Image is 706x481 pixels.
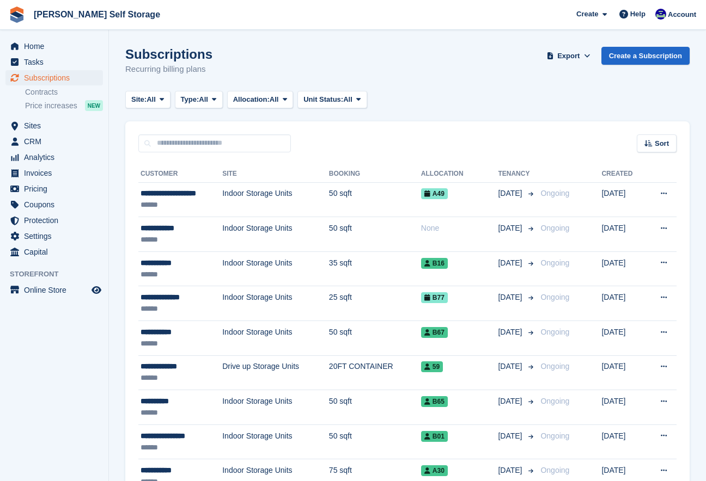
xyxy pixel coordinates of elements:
span: B67 [421,327,448,338]
button: Site: All [125,91,171,109]
span: Ongoing [540,328,569,336]
img: Justin Farthing [655,9,666,20]
span: B77 [421,292,448,303]
button: Allocation: All [227,91,294,109]
td: Indoor Storage Units [222,251,329,286]
h1: Subscriptions [125,47,212,61]
span: [DATE] [498,257,524,269]
span: [DATE] [498,292,524,303]
span: [DATE] [498,223,524,234]
span: Create [576,9,598,20]
span: B65 [421,396,448,407]
button: Unit Status: All [297,91,367,109]
a: menu [5,197,103,212]
span: CRM [24,134,89,149]
span: Sort [655,138,669,149]
a: Create a Subscription [601,47,690,65]
span: Help [630,9,646,20]
th: Booking [329,165,421,183]
td: 50 sqft [329,390,421,425]
span: Pricing [24,181,89,196]
span: Unit Status: [303,94,343,105]
span: Settings [24,229,89,244]
span: Site: [131,94,147,105]
td: [DATE] [601,390,644,425]
a: menu [5,134,103,149]
span: A49 [421,188,448,199]
span: Price increases [25,101,77,111]
span: Subscriptions [24,70,89,85]
span: Capital [24,244,89,260]
a: menu [5,118,103,133]
span: [DATE] [498,326,524,338]
span: All [343,94,352,105]
a: menu [5,54,103,70]
td: Indoor Storage Units [222,321,329,356]
button: Export [545,47,593,65]
span: Account [668,9,696,20]
a: menu [5,229,103,244]
span: Sites [24,118,89,133]
div: None [421,223,498,234]
span: Allocation: [233,94,270,105]
span: B16 [421,258,448,269]
td: 35 sqft [329,251,421,286]
a: menu [5,213,103,228]
span: Analytics [24,150,89,165]
a: [PERSON_NAME] Self Storage [29,5,165,23]
td: 20FT CONTAINER [329,355,421,390]
span: Protection [24,213,89,228]
img: stora-icon-8386f47178a22dfd0bd8f6a31ec36ba5ce8667c1dd55bd0f319d3a0aa187defe.svg [9,7,25,23]
span: [DATE] [498,396,524,407]
a: menu [5,181,103,196]
span: B01 [421,431,448,442]
span: Home [24,39,89,54]
span: [DATE] [498,465,524,476]
th: Customer [138,165,222,183]
a: Contracts [25,87,103,97]
td: Indoor Storage Units [222,390,329,425]
span: Ongoing [540,431,569,440]
span: Type: [181,94,199,105]
th: Created [601,165,644,183]
a: menu [5,39,103,54]
td: Indoor Storage Units [222,217,329,252]
td: Drive up Storage Units [222,355,329,390]
td: [DATE] [601,321,644,356]
td: 50 sqft [329,182,421,217]
td: Indoor Storage Units [222,286,329,321]
a: menu [5,70,103,85]
a: menu [5,150,103,165]
span: Tasks [24,54,89,70]
span: [DATE] [498,361,524,372]
span: Ongoing [540,224,569,232]
span: Ongoing [540,466,569,474]
p: Recurring billing plans [125,63,212,76]
span: Coupons [24,197,89,212]
span: Ongoing [540,362,569,371]
span: [DATE] [498,188,524,199]
span: Ongoing [540,258,569,267]
a: Price increases NEW [25,100,103,112]
td: Indoor Storage Units [222,424,329,459]
td: [DATE] [601,355,644,390]
button: Type: All [175,91,223,109]
td: [DATE] [601,286,644,321]
span: All [270,94,279,105]
span: Export [557,51,580,61]
span: Ongoing [540,397,569,405]
td: [DATE] [601,217,644,252]
span: All [199,94,208,105]
a: menu [5,244,103,260]
a: menu [5,165,103,181]
td: 50 sqft [329,217,421,252]
span: 59 [421,361,443,372]
td: [DATE] [601,251,644,286]
td: 25 sqft [329,286,421,321]
span: Invoices [24,165,89,181]
th: Tenancy [498,165,536,183]
span: Storefront [10,269,108,280]
span: [DATE] [498,430,524,442]
a: menu [5,282,103,298]
td: 50 sqft [329,321,421,356]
